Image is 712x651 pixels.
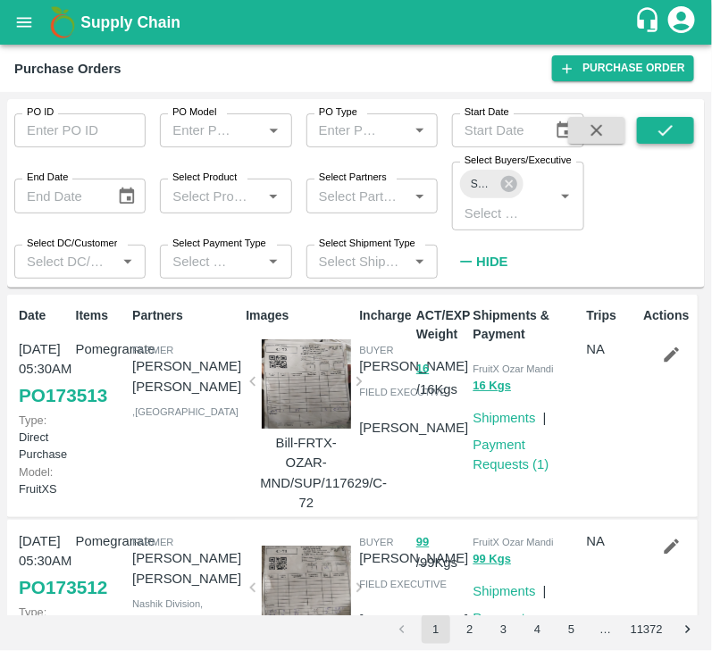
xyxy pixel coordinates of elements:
[312,250,403,273] input: Select Shipment Type
[132,345,173,355] span: Farmer
[416,359,429,380] button: 16
[473,549,512,570] button: 99 Kgs
[76,339,126,359] p: Pomegranate
[27,105,54,120] label: PO ID
[312,184,403,207] input: Select Partners
[132,537,173,547] span: Farmer
[408,185,431,208] button: Open
[19,463,69,497] p: FruitXS
[132,406,239,417] span: , [GEOGRAPHIC_DATA]
[172,105,217,120] label: PO Model
[456,615,484,644] button: Go to page 2
[165,119,233,142] input: Enter PO Model
[172,237,266,251] label: Select Payment Type
[422,615,450,644] button: page 1
[132,306,239,325] p: Partners
[132,356,241,396] p: [PERSON_NAME] [PERSON_NAME]
[416,358,466,399] p: / 16 Kgs
[473,363,554,374] span: FruitX Ozar Mandi
[19,339,69,380] p: [DATE] 05:30AM
[359,418,468,438] p: [PERSON_NAME]
[260,433,352,513] p: Bill-FRTX-OZAR-MND/SUP/117629/C-72
[552,55,694,81] a: Purchase Order
[473,438,549,472] a: Payment Requests (1)
[490,615,518,644] button: Go to page 3
[19,531,69,572] p: [DATE] 05:30AM
[587,339,637,359] p: NA
[19,572,107,604] a: PO173512
[14,57,121,80] div: Purchase Orders
[634,6,666,38] div: customer-support
[319,237,415,251] label: Select Shipment Type
[408,250,431,273] button: Open
[359,548,468,568] p: [PERSON_NAME]
[319,171,387,185] label: Select Partners
[674,615,702,644] button: Go to next page
[132,548,241,588] p: [PERSON_NAME] [PERSON_NAME]
[116,250,139,273] button: Open
[476,255,507,269] strong: Hide
[19,465,53,479] span: Model:
[465,154,572,168] label: Select Buyers/Executive
[524,615,552,644] button: Go to page 4
[452,113,540,147] input: Start Date
[45,4,80,40] img: logo
[416,531,466,572] p: / 99 Kgs
[457,201,525,224] input: Select Buyers/Executive
[625,615,668,644] button: Go to page 11372
[4,2,45,43] button: open drawer
[319,105,357,120] label: PO Type
[359,579,447,589] span: field executive
[473,306,580,344] p: Shipments & Payment
[19,412,69,463] p: Direct Purchase
[262,250,285,273] button: Open
[536,401,547,428] div: |
[80,10,634,35] a: Supply Chain
[359,610,468,630] p: [PERSON_NAME]
[460,170,523,198] div: Sagar K
[19,413,46,427] span: Type:
[643,306,693,325] p: Actions
[76,306,126,325] p: Items
[473,537,554,547] span: FruitX Ozar Mandi
[19,380,107,412] a: PO173513
[536,574,547,601] div: |
[132,598,236,629] span: Nashik Division , [GEOGRAPHIC_DATA]
[460,175,504,194] span: Sagar K
[359,306,409,325] p: Incharge
[548,113,582,147] button: Choose date
[587,306,637,325] p: Trips
[20,250,111,273] input: Select DC/Customer
[473,411,536,425] a: Shipments
[385,615,705,644] nav: pagination navigation
[76,531,126,551] p: Pomegranate
[165,250,233,273] input: Select Payment Type
[557,615,586,644] button: Go to page 5
[452,246,513,277] button: Hide
[80,13,180,31] b: Supply Chain
[587,531,637,551] p: NA
[359,537,393,547] span: buyer
[312,119,380,142] input: Enter PO Type
[359,345,393,355] span: buyer
[473,584,536,598] a: Shipments
[262,119,285,142] button: Open
[14,179,103,213] input: End Date
[246,306,352,325] p: Images
[14,113,146,147] input: Enter PO ID
[27,237,117,251] label: Select DC/Customer
[416,306,466,344] p: ACT/EXP Weight
[591,622,620,638] div: …
[19,605,46,619] span: Type:
[359,356,468,376] p: [PERSON_NAME]
[359,387,447,397] span: field executive
[262,185,285,208] button: Open
[408,119,431,142] button: Open
[666,4,698,41] div: account of current user
[19,306,69,325] p: Date
[165,184,256,207] input: Select Product
[172,171,237,185] label: Select Product
[110,179,144,213] button: Choose date
[473,611,549,645] a: Payment Requests (1)
[416,532,429,553] button: 99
